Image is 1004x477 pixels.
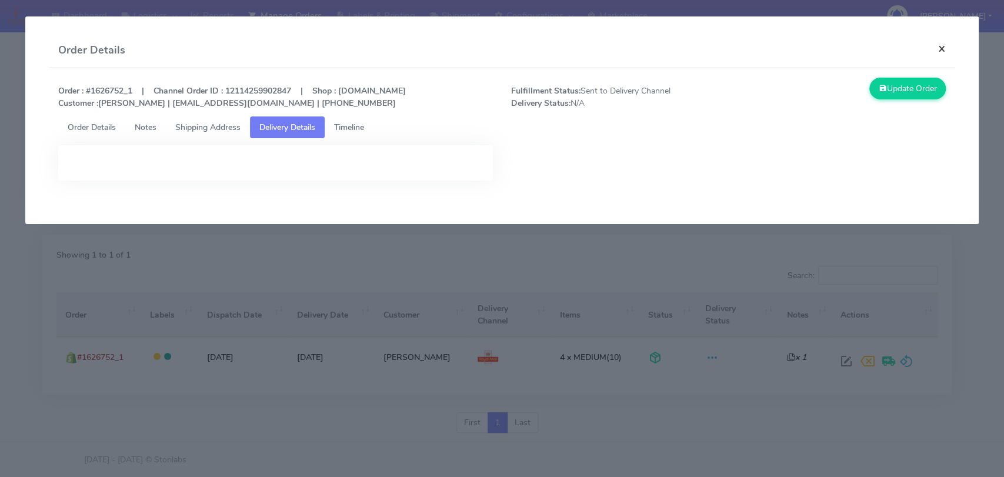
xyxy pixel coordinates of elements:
[58,85,406,109] strong: Order : #1626752_1 | Channel Order ID : 12114259902847 | Shop : [DOMAIN_NAME] [PERSON_NAME] | [EM...
[929,33,955,64] button: Close
[68,122,116,133] span: Order Details
[869,78,946,99] button: Update Order
[58,42,125,58] h4: Order Details
[135,122,156,133] span: Notes
[58,116,946,138] ul: Tabs
[259,122,315,133] span: Delivery Details
[511,98,570,109] strong: Delivery Status:
[502,85,728,109] span: Sent to Delivery Channel N/A
[175,122,241,133] span: Shipping Address
[58,98,98,109] strong: Customer :
[511,85,580,96] strong: Fulfillment Status:
[334,122,364,133] span: Timeline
